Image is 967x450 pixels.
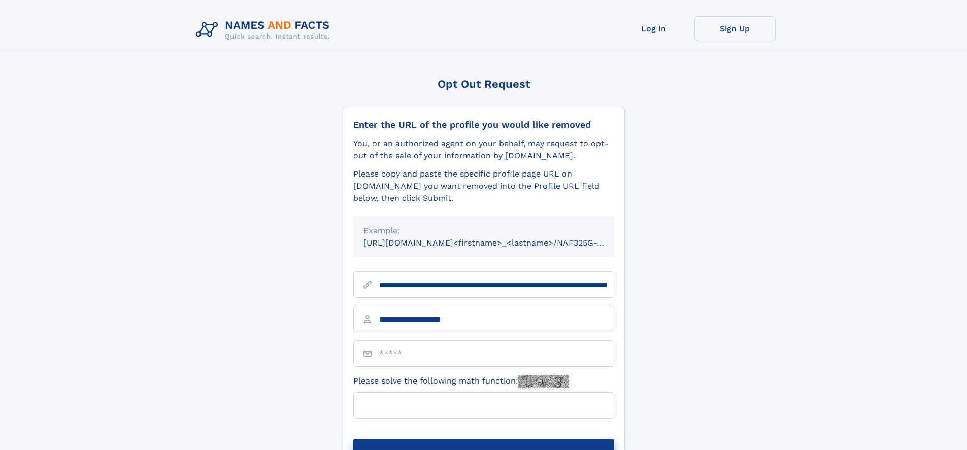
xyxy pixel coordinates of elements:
[343,78,625,90] div: Opt Out Request
[363,225,604,237] div: Example:
[613,16,694,41] a: Log In
[192,16,338,44] img: Logo Names and Facts
[363,238,633,248] small: [URL][DOMAIN_NAME]<firstname>_<lastname>/NAF325G-xxxxxxxx
[353,137,614,162] div: You, or an authorized agent on your behalf, may request to opt-out of the sale of your informatio...
[353,375,569,388] label: Please solve the following math function:
[353,168,614,204] div: Please copy and paste the specific profile page URL on [DOMAIN_NAME] you want removed into the Pr...
[694,16,776,41] a: Sign Up
[353,119,614,130] div: Enter the URL of the profile you would like removed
